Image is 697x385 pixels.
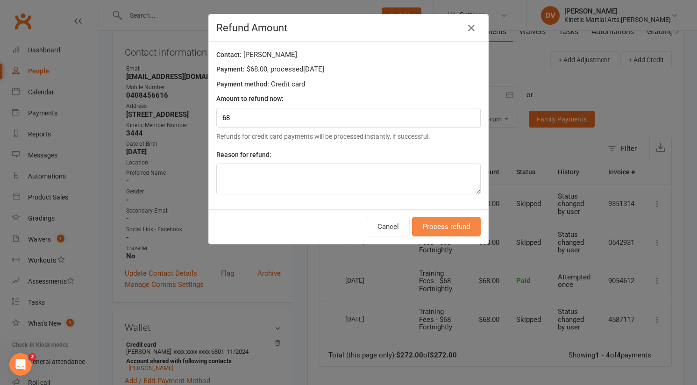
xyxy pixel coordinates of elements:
[216,64,481,78] div: $68.00 , processed [DATE]
[216,64,245,74] label: Payment:
[216,79,269,89] label: Payment method:
[412,217,481,236] button: Process refund
[216,50,242,60] label: Contact:
[216,150,271,160] label: Reason for refund:
[367,217,410,236] button: Cancel
[216,78,481,93] div: Credit card
[216,49,481,64] div: [PERSON_NAME]
[216,93,284,104] label: Amount to refund now:
[9,353,32,376] iframe: Intercom live chat
[216,131,481,142] div: Refunds for credit card payments will be processed instantly, if successful.
[464,21,479,36] a: Close
[28,353,36,361] span: 2
[216,22,481,34] h4: Refund Amount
